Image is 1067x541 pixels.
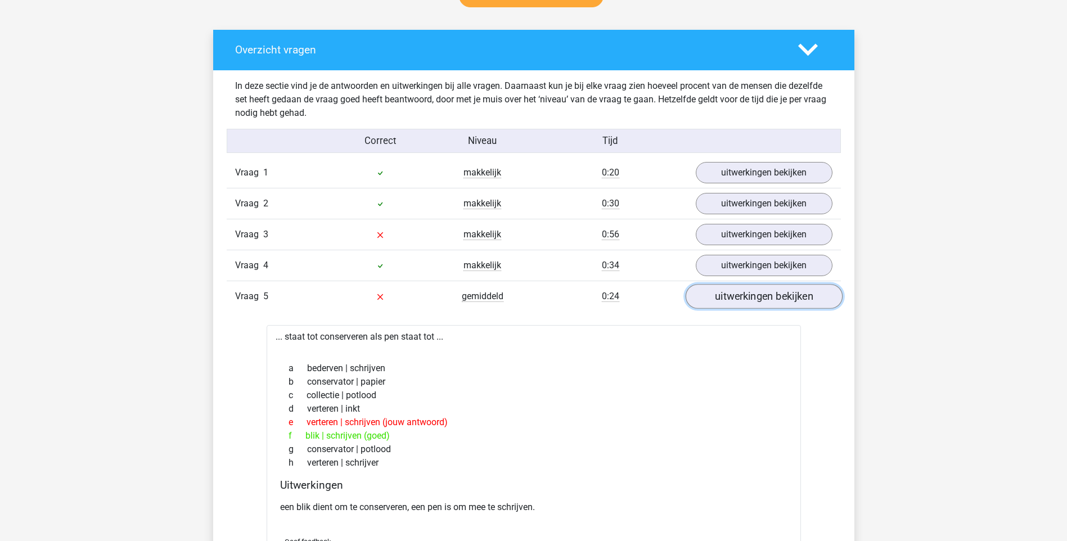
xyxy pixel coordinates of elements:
[289,416,307,429] span: e
[602,260,619,271] span: 0:34
[280,429,787,443] div: blik | schrijven (goed)
[289,375,307,389] span: b
[602,229,619,240] span: 0:56
[289,389,307,402] span: c
[533,134,687,148] div: Tijd
[463,167,501,178] span: makkelijk
[280,402,787,416] div: verteren | inkt
[289,456,307,470] span: h
[696,193,832,214] a: uitwerkingen bekijken
[289,402,307,416] span: d
[280,416,787,429] div: verteren | schrijven (jouw antwoord)
[289,362,307,375] span: a
[696,224,832,245] a: uitwerkingen bekijken
[280,443,787,456] div: conservator | potlood
[289,443,307,456] span: g
[289,429,305,443] span: f
[463,229,501,240] span: makkelijk
[685,284,842,309] a: uitwerkingen bekijken
[280,389,787,402] div: collectie | potlood
[235,43,781,56] h4: Overzicht vragen
[280,456,787,470] div: verteren | schrijver
[263,291,268,301] span: 5
[602,167,619,178] span: 0:20
[227,79,841,120] div: In deze sectie vind je de antwoorden en uitwerkingen bij alle vragen. Daarnaast kun je bij elke v...
[235,197,263,210] span: Vraag
[235,259,263,272] span: Vraag
[235,228,263,241] span: Vraag
[263,260,268,270] span: 4
[462,291,503,302] span: gemiddeld
[329,134,431,148] div: Correct
[602,198,619,209] span: 0:30
[696,255,832,276] a: uitwerkingen bekijken
[431,134,534,148] div: Niveau
[280,479,787,492] h4: Uitwerkingen
[463,260,501,271] span: makkelijk
[280,362,787,375] div: bederven | schrijven
[463,198,501,209] span: makkelijk
[602,291,619,302] span: 0:24
[696,162,832,183] a: uitwerkingen bekijken
[235,290,263,303] span: Vraag
[263,198,268,209] span: 2
[235,166,263,179] span: Vraag
[263,167,268,178] span: 1
[280,375,787,389] div: conservator | papier
[263,229,268,240] span: 3
[280,501,787,514] p: een blik dient om te conserveren, een pen is om mee te schrijven.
